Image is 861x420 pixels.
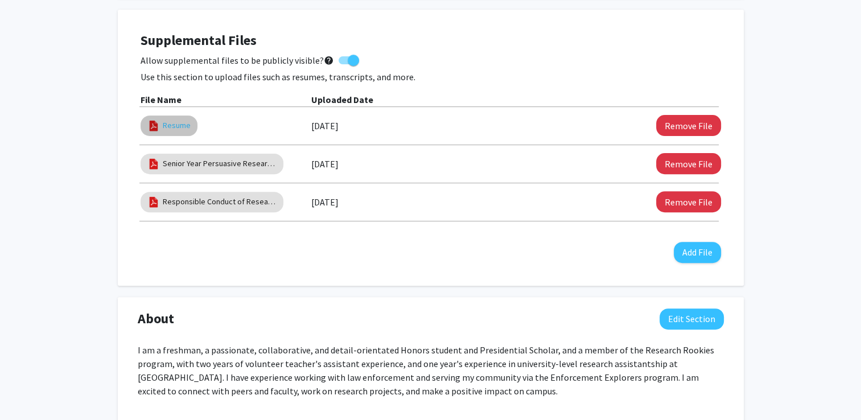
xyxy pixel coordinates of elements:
[656,115,721,136] button: Remove Resume File
[9,369,48,411] iframe: Chat
[141,32,721,49] h4: Supplemental Files
[147,158,160,170] img: pdf_icon.png
[656,153,721,174] button: Remove Senior Year Persuasive Research Essay File
[311,192,339,212] label: [DATE]
[311,116,339,135] label: [DATE]
[656,191,721,212] button: Remove Responsible Conduct of Research Certificate File
[138,343,724,398] p: I am a freshman, a passionate, collaborative, and detail-orientated Honors student and Presidenti...
[674,242,721,263] button: Add File
[660,308,724,330] button: Edit About
[311,154,339,174] label: [DATE]
[311,94,373,105] b: Uploaded Date
[141,94,182,105] b: File Name
[138,308,174,329] span: About
[147,120,160,132] img: pdf_icon.png
[147,196,160,208] img: pdf_icon.png
[163,158,277,170] a: Senior Year Persuasive Research Essay
[141,53,334,67] span: Allow supplemental files to be publicly visible?
[163,120,191,131] a: Resume
[324,53,334,67] mat-icon: help
[141,70,721,84] p: Use this section to upload files such as resumes, transcripts, and more.
[163,196,277,208] a: Responsible Conduct of Research Certificate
